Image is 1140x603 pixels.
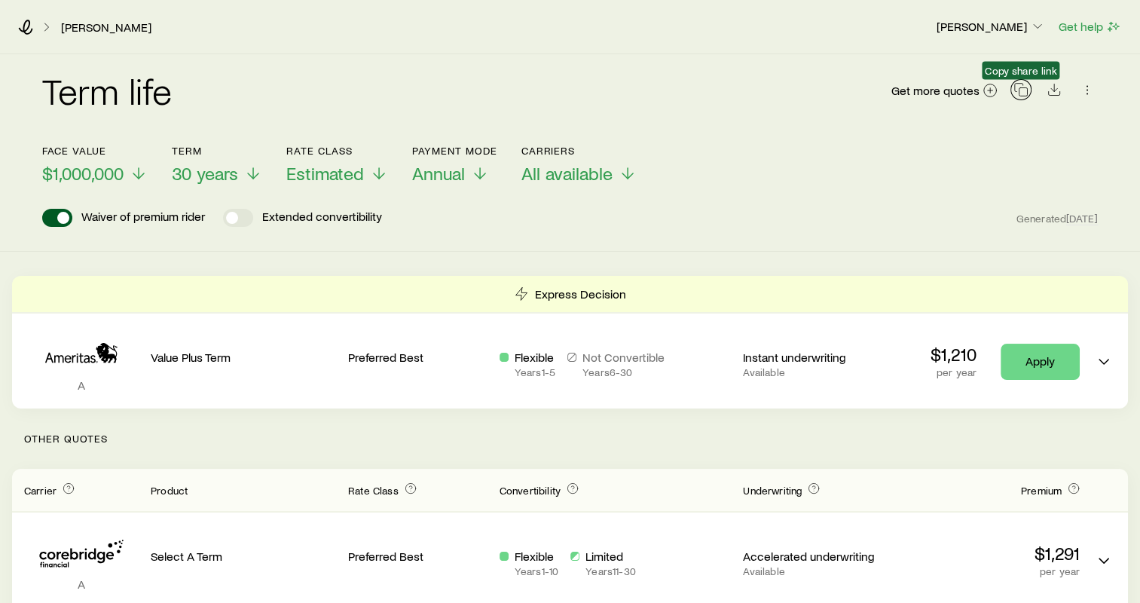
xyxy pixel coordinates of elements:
span: All available [521,163,613,184]
p: Years 11 - 30 [585,565,636,577]
span: Copy share link [985,65,1056,77]
button: Get help [1058,18,1122,35]
p: Available [743,565,882,577]
p: Select A Term [151,549,336,564]
p: $1,291 [894,543,1080,564]
p: Other Quotes [12,409,1128,469]
p: Preferred Best [348,350,487,365]
p: per year [894,565,1080,577]
p: per year [931,366,976,378]
p: Face value [42,145,148,157]
p: Express Decision [535,286,626,301]
p: Extended convertibility [262,209,382,227]
p: Not Convertible [582,350,665,365]
span: [DATE] [1066,212,1098,225]
div: Term quotes [12,276,1128,409]
p: Payment Mode [412,145,497,157]
p: A [24,577,139,592]
p: Value Plus Term [151,350,336,365]
p: Flexible [515,350,555,365]
span: Annual [412,163,465,184]
button: [PERSON_NAME] [936,18,1046,36]
span: Premium [1021,484,1062,497]
p: Years 1 - 5 [515,366,555,378]
span: 30 years [172,163,238,184]
button: Payment ModeAnnual [412,145,497,185]
span: Carrier [24,484,57,497]
button: Face value$1,000,000 [42,145,148,185]
h2: Term life [42,72,172,109]
p: Available [743,366,882,378]
p: A [24,378,139,393]
p: Carriers [521,145,637,157]
p: Years 6 - 30 [582,366,665,378]
span: $1,000,000 [42,163,124,184]
p: Instant underwriting [743,350,882,365]
p: Years 1 - 10 [515,565,558,577]
span: Convertibility [500,484,561,497]
p: Term [172,145,262,157]
p: [PERSON_NAME] [937,19,1045,34]
a: Download CSV [1044,85,1065,99]
a: Get more quotes [891,82,998,99]
a: [PERSON_NAME] [60,20,152,35]
p: Limited [585,549,636,564]
span: Rate Class [348,484,399,497]
span: Product [151,484,188,497]
p: Rate Class [286,145,388,157]
p: Preferred Best [348,549,487,564]
span: Generated [1016,212,1098,225]
span: Underwriting [743,484,802,497]
a: Apply [1001,344,1080,380]
span: Estimated [286,163,364,184]
button: Rate ClassEstimated [286,145,388,185]
p: Flexible [515,549,558,564]
button: Term30 years [172,145,262,185]
p: Accelerated underwriting [743,549,882,564]
p: Waiver of premium rider [81,209,205,227]
span: Get more quotes [891,84,980,96]
button: CarriersAll available [521,145,637,185]
p: $1,210 [931,344,976,365]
